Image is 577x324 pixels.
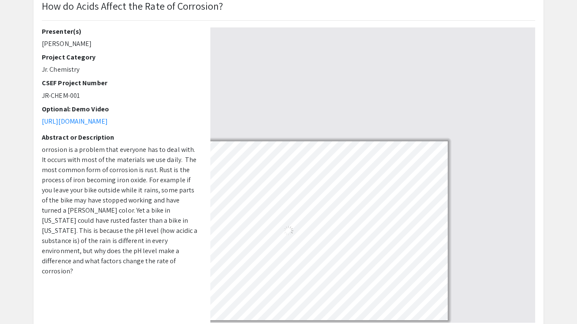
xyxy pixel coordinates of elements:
div: Page 4 [125,138,452,324]
a: [URL][DOMAIN_NAME] [42,117,108,126]
h2: CSEF Project Number [42,79,198,87]
p: [PERSON_NAME] [42,39,198,49]
p: JR-CHEM-001 [42,91,198,101]
span: orrosion is a problem that everyone has to deal with. It occurs with most of the materials we use... [42,145,197,275]
h2: Project Category [42,53,198,61]
iframe: Chat [6,286,36,318]
p: Jr. Chemistry [42,65,198,75]
h2: Abstract or Description [42,133,198,141]
h2: Optional: Demo Video [42,105,198,113]
h2: Presenter(s) [42,27,198,35]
